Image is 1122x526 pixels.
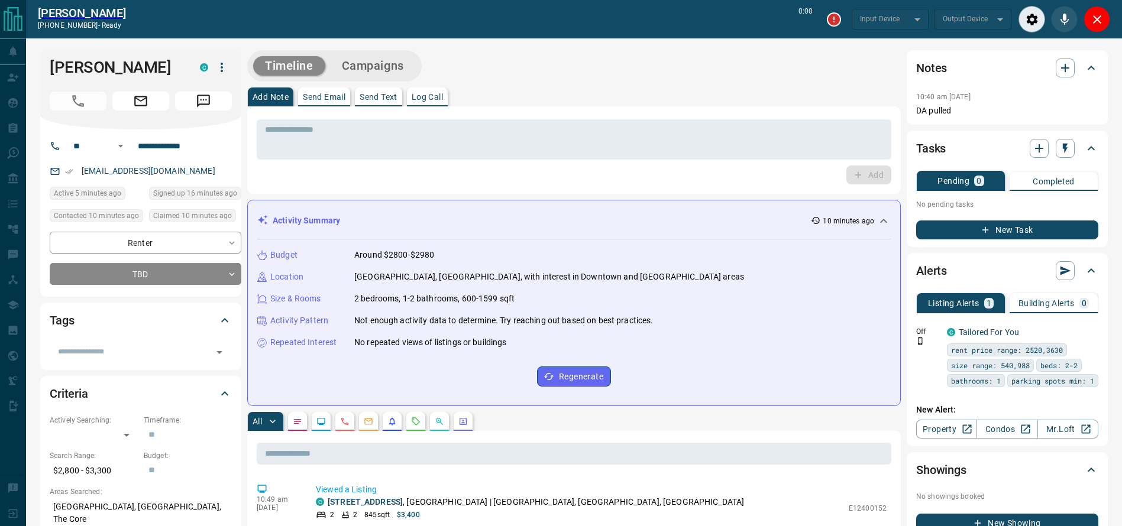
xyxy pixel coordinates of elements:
h1: [PERSON_NAME] [50,58,182,77]
p: 845 sqft [364,509,390,520]
div: condos.ca [947,328,955,336]
button: Regenerate [537,366,611,387]
p: Budget [270,249,298,261]
p: 2 [330,509,334,520]
div: condos.ca [316,498,324,506]
div: Fri Sep 12 2025 [149,187,241,203]
svg: Calls [340,417,350,426]
p: Send Email [303,93,345,101]
p: 10:49 am [257,495,298,504]
div: Alerts [916,256,1098,285]
p: Listing Alerts [928,299,979,307]
p: 10 minutes ago [823,216,874,226]
p: No pending tasks [916,196,1098,213]
div: Fri Sep 12 2025 [149,209,241,226]
p: Areas Searched: [50,486,232,497]
p: Completed [1033,177,1075,186]
p: Size & Rooms [270,293,321,305]
div: Renter [50,232,241,254]
button: Campaigns [330,56,416,76]
a: Condos [977,420,1037,439]
p: 1 [987,299,991,307]
p: No showings booked [916,491,1098,502]
svg: Agent Actions [458,417,468,426]
span: beds: 2-2 [1040,359,1078,371]
button: Open [211,344,228,361]
h2: Criteria [50,384,88,403]
p: DA pulled [916,105,1098,117]
span: Call [50,92,106,111]
svg: Listing Alerts [387,417,397,426]
div: Mute [1051,6,1078,33]
p: Repeated Interest [270,336,337,349]
p: 0 [1082,299,1087,307]
p: E12400152 [849,503,887,514]
span: size range: 540,988 [951,359,1030,371]
span: Contacted 10 minutes ago [54,210,139,222]
button: Timeline [253,56,325,76]
p: Pending [937,177,969,185]
a: [PERSON_NAME] [38,6,126,20]
span: Active 5 minutes ago [54,187,121,199]
span: Signed up 16 minutes ago [153,187,237,199]
p: Building Alerts [1018,299,1075,307]
p: [PHONE_NUMBER] - [38,20,126,31]
svg: Lead Browsing Activity [316,417,326,426]
h2: Showings [916,460,966,479]
p: Timeframe: [144,415,232,426]
p: 0 [977,177,981,185]
h2: Tags [50,311,74,330]
p: Budget: [144,450,232,461]
svg: Requests [411,417,421,426]
a: [EMAIL_ADDRESS][DOMAIN_NAME] [82,166,215,176]
p: 2 [353,509,357,520]
button: New Task [916,220,1098,239]
p: 0:00 [798,6,813,33]
p: Add Note [253,93,289,101]
div: Fri Sep 12 2025 [50,187,143,203]
p: Location [270,271,303,283]
div: Fri Sep 12 2025 [50,209,143,226]
div: Criteria [50,379,232,408]
div: Notes [916,54,1098,82]
svg: Opportunities [435,417,444,426]
p: $2,800 - $3,300 [50,461,138,480]
span: rent price range: 2520,3630 [951,344,1063,356]
div: Tags [50,306,232,335]
div: Audio Settings [1018,6,1045,33]
div: Showings [916,456,1098,484]
p: [GEOGRAPHIC_DATA], [GEOGRAPHIC_DATA], with interest in Downtown and [GEOGRAPHIC_DATA] areas [354,271,744,283]
p: Viewed a Listing [316,483,887,496]
h2: Notes [916,59,947,77]
svg: Push Notification Only [916,337,924,345]
span: Email [112,92,169,111]
span: bathrooms: 1 [951,375,1001,387]
button: Open [114,139,128,153]
a: [STREET_ADDRESS] [328,497,403,506]
span: parking spots min: 1 [1011,375,1094,387]
span: Claimed 10 minutes ago [153,210,232,222]
p: No repeated views of listings or buildings [354,336,507,349]
div: condos.ca [200,63,208,72]
p: , [GEOGRAPHIC_DATA] | [GEOGRAPHIC_DATA], [GEOGRAPHIC_DATA], [GEOGRAPHIC_DATA] [328,496,744,508]
p: [DATE] [257,504,298,512]
div: Activity Summary10 minutes ago [257,210,891,232]
div: Close [1084,6,1110,33]
p: Actively Searching: [50,415,138,426]
p: Activity Pattern [270,314,328,327]
p: New Alert: [916,404,1098,416]
p: Log Call [412,93,443,101]
p: Search Range: [50,450,138,461]
svg: Emails [364,417,373,426]
h2: Alerts [916,261,947,280]
p: 2 bedrooms, 1-2 bathrooms, 600-1599 sqft [354,293,515,305]
p: Not enough activity data to determine. Try reaching out based on best practices. [354,314,654,327]
a: Tailored For You [959,327,1019,337]
p: Send Text [360,93,397,101]
svg: Email Verified [65,167,73,176]
p: Off [916,326,940,337]
div: TBD [50,263,241,285]
span: ready [102,21,122,30]
svg: Notes [293,417,302,426]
